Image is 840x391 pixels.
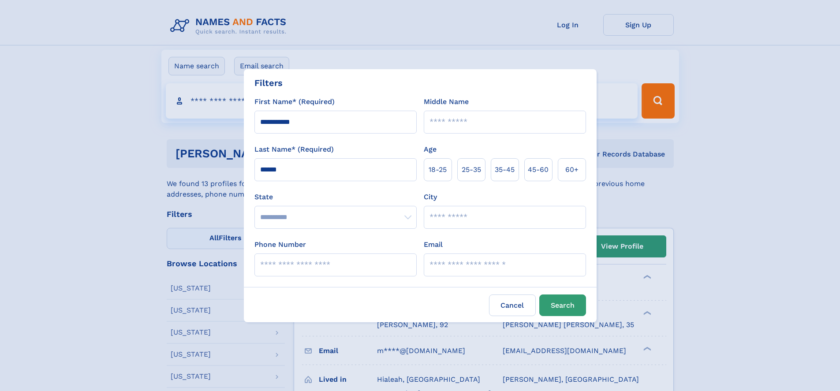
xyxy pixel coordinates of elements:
[424,192,437,202] label: City
[495,164,515,175] span: 35‑45
[539,294,586,316] button: Search
[424,97,469,107] label: Middle Name
[565,164,579,175] span: 60+
[462,164,481,175] span: 25‑35
[254,97,335,107] label: First Name* (Required)
[429,164,447,175] span: 18‑25
[254,239,306,250] label: Phone Number
[254,76,283,89] div: Filters
[424,144,437,155] label: Age
[254,144,334,155] label: Last Name* (Required)
[424,239,443,250] label: Email
[254,192,417,202] label: State
[528,164,549,175] span: 45‑60
[489,294,536,316] label: Cancel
